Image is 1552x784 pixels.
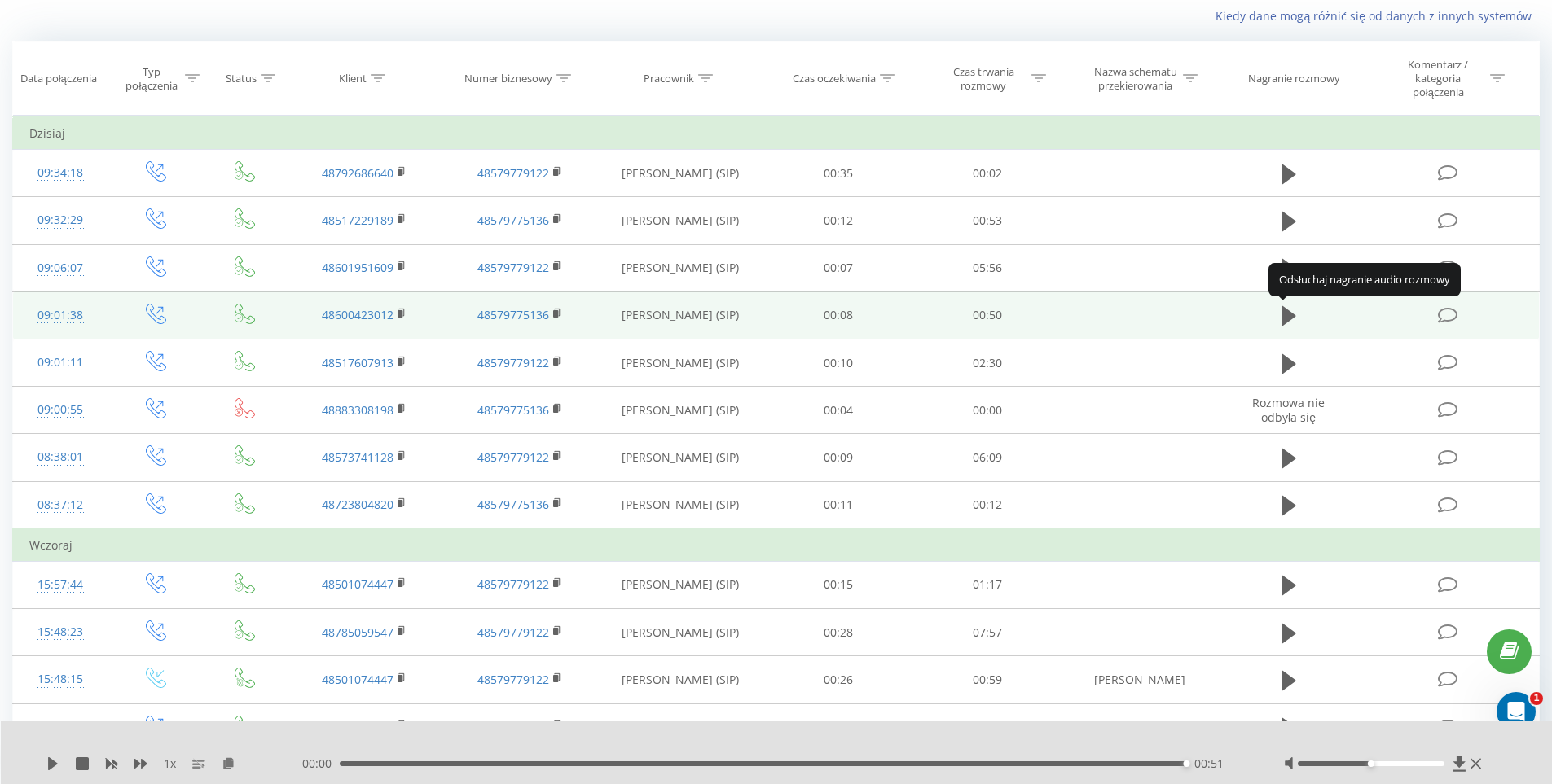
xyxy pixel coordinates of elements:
div: Status [226,72,257,85]
div: Data połączenia [20,72,97,85]
td: [PERSON_NAME] (SIP) [597,561,764,608]
td: [PERSON_NAME] (SIP) [597,609,764,656]
td: 00:34 [764,703,913,751]
a: 48579779122 [477,576,549,592]
div: Nazwa schematu przekierowania [1092,65,1179,93]
div: 08:38:01 [29,441,92,473]
a: 48723804820 [322,497,393,512]
div: Accessibility label [1368,760,1374,767]
td: 00:12 [913,481,1062,529]
td: [PERSON_NAME] (SIP) [597,434,764,481]
td: Wczoraj [13,529,1540,562]
div: Komentarz / kategoria połączenia [1391,58,1486,99]
div: 09:01:38 [29,300,92,331]
td: [PERSON_NAME] [1062,656,1216,703]
div: Odsłuchaj nagranie audio rozmowy [1268,263,1461,296]
div: 09:06:07 [29,252,92,284]
div: Numer biznesowy [464,72,552,85]
div: Czas trwania rozmowy [940,65,1027,93]
a: 48501074447 [322,719,393,734]
td: 06:09 [913,434,1062,481]
td: 07:57 [913,609,1062,656]
td: [PERSON_NAME] (SIP) [597,197,764,244]
iframe: Intercom live chat [1497,692,1536,731]
td: 00:10 [764,339,913,387]
td: 05:56 [913,244,1062,291]
td: 00:12 [764,197,913,244]
td: [PERSON_NAME] (SIP) [597,339,764,387]
td: 00:09 [764,434,913,481]
a: 48883308198 [322,402,393,418]
span: 1 [1530,692,1543,705]
a: 48579779122 [477,165,549,181]
div: 09:34:18 [29,157,92,189]
td: 00:11 [764,481,913,529]
td: [PERSON_NAME] (SIP) [597,244,764,291]
a: 48579779122 [477,719,549,734]
td: 00:01 [913,703,1062,751]
td: [PERSON_NAME] (SIP) [597,387,764,434]
td: [PERSON_NAME] (SIP) [597,291,764,339]
span: 1 x [164,756,176,772]
span: Rozmowa nie odbyła się [1252,395,1325,425]
td: 00:00 [913,387,1062,434]
div: 09:00:55 [29,394,92,426]
div: Czas oczekiwania [793,72,876,85]
div: Klient [339,72,367,85]
td: 00:35 [764,150,913,197]
a: 48579779122 [477,260,549,275]
td: [PERSON_NAME] (SIP) [597,481,764,529]
a: 48600423012 [322,307,393,322]
div: 15:57:44 [29,569,92,601]
a: 48573741128 [322,449,393,465]
span: 00:00 [302,756,340,772]
td: 00:26 [764,656,913,703]
a: 48579775136 [477,497,549,512]
td: 01:17 [913,561,1062,608]
a: 48579779122 [477,355,549,370]
div: Typ połączenia [122,65,180,93]
td: 00:28 [764,609,913,656]
a: 48517607913 [322,355,393,370]
div: Nagranie rozmowy [1248,72,1340,85]
div: 09:32:29 [29,204,92,236]
div: 09:01:11 [29,347,92,379]
a: 48785059547 [322,624,393,640]
td: [PERSON_NAME] (SIP) [597,656,764,703]
a: 48579779122 [477,624,549,640]
td: Dzisiaj [13,117,1540,150]
a: 48501074447 [322,576,393,592]
div: 15:48:23 [29,616,92,648]
td: 00:02 [913,150,1062,197]
td: 00:53 [913,197,1062,244]
a: 48601951609 [322,260,393,275]
td: 00:59 [913,656,1062,703]
div: 15:47:59 [29,712,92,743]
div: 08:37:12 [29,489,92,521]
td: [PERSON_NAME] (SIP) [597,703,764,751]
div: 15:48:15 [29,664,92,695]
td: 00:15 [764,561,913,608]
a: 48517229189 [322,212,393,228]
td: 00:08 [764,291,913,339]
a: 48579775136 [477,402,549,418]
div: Pracownik [644,72,694,85]
td: 00:50 [913,291,1062,339]
a: Kiedy dane mogą różnić się od danych z innych systemów [1216,8,1540,24]
a: 48579775136 [477,307,549,322]
span: 00:51 [1194,756,1224,772]
div: Accessibility label [1183,760,1189,767]
a: 48579775136 [477,212,549,228]
td: 00:07 [764,244,913,291]
td: 00:04 [764,387,913,434]
td: [PERSON_NAME] (SIP) [597,150,764,197]
a: 48579779122 [477,449,549,465]
a: 48579779122 [477,672,549,687]
a: 48501074447 [322,672,393,687]
td: 02:30 [913,339,1062,387]
a: 48792686640 [322,165,393,181]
